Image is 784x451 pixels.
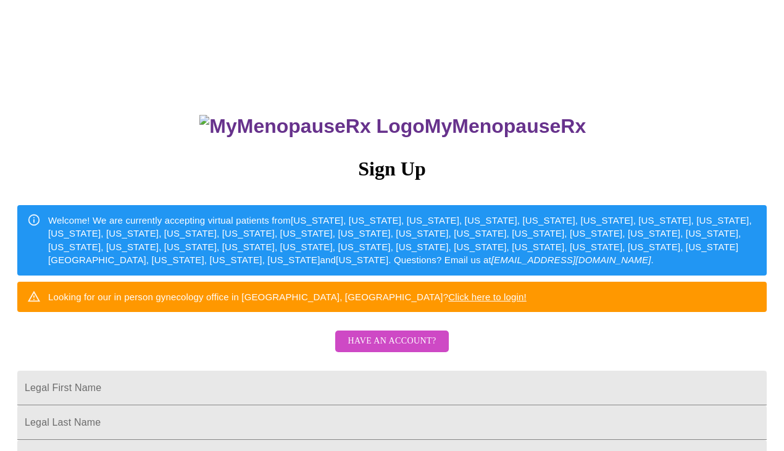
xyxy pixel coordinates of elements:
[48,209,757,272] div: Welcome! We are currently accepting virtual patients from [US_STATE], [US_STATE], [US_STATE], [US...
[491,255,651,265] em: [EMAIL_ADDRESS][DOMAIN_NAME]
[199,115,424,138] img: MyMenopauseRx Logo
[335,331,448,352] button: Have an account?
[332,344,451,355] a: Have an account?
[348,334,436,349] span: Have an account?
[17,158,767,180] h3: Sign Up
[448,292,527,302] a: Click here to login!
[48,285,527,308] div: Looking for our in person gynecology office in [GEOGRAPHIC_DATA], [GEOGRAPHIC_DATA]?
[19,115,767,138] h3: MyMenopauseRx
